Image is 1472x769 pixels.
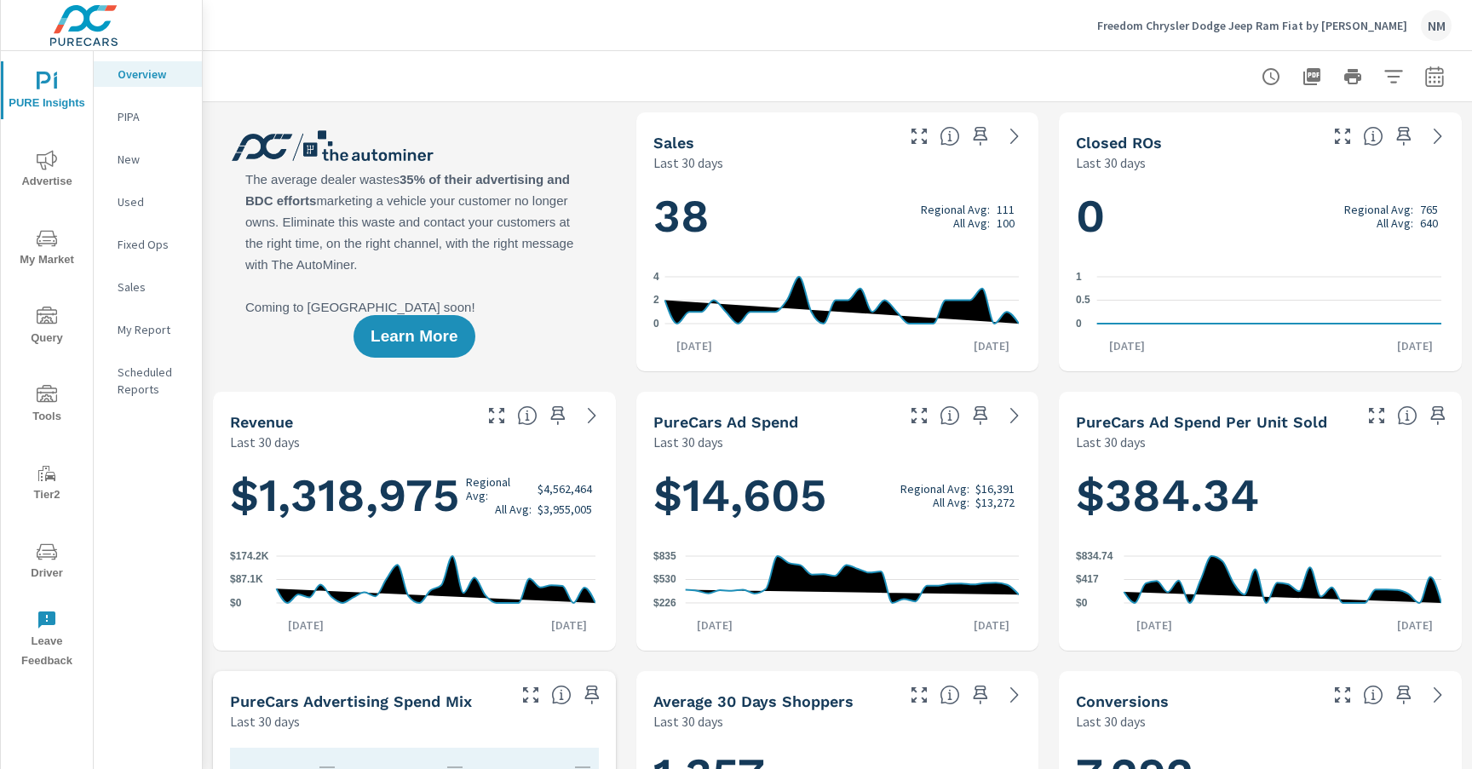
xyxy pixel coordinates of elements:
button: Print Report [1336,60,1370,94]
h1: $14,605 [653,467,1022,525]
p: Overview [118,66,188,83]
span: Save this to your personalized report [967,402,994,429]
button: Make Fullscreen [906,123,933,150]
span: Driver [6,542,88,583]
span: Save this to your personalized report [1424,402,1452,429]
span: Query [6,307,88,348]
p: My Report [118,321,188,338]
h1: 38 [653,187,1022,245]
div: Sales [94,274,202,300]
text: $834.74 [1076,550,1113,562]
p: Last 30 days [230,711,300,732]
button: Make Fullscreen [1329,681,1356,709]
h1: 0 [1076,187,1445,245]
span: Save this to your personalized report [578,681,606,709]
a: See more details in report [578,402,606,429]
span: Tier2 [6,463,88,505]
span: Leave Feedback [6,610,88,671]
span: Save this to your personalized report [1390,123,1417,150]
p: 111 [997,203,1015,216]
div: Overview [94,61,202,87]
p: [DATE] [1385,337,1445,354]
p: All Avg: [953,216,990,230]
div: Fixed Ops [94,232,202,257]
p: 765 [1420,203,1438,216]
h5: Closed ROs [1076,134,1162,152]
text: $226 [653,597,676,609]
p: Regional Avg: [921,203,990,216]
h5: PureCars Ad Spend [653,413,798,431]
span: Number of vehicles sold by the dealership over the selected date range. [Source: This data is sou... [940,126,960,146]
p: $4,562,464 [538,482,592,496]
text: 2 [653,295,659,307]
text: $0 [1076,597,1088,609]
p: Last 30 days [1076,152,1146,173]
span: The number of dealer-specified goals completed by a visitor. [Source: This data is provided by th... [1363,685,1383,705]
p: PIPA [118,108,188,125]
div: Used [94,189,202,215]
h1: $384.34 [1076,467,1445,525]
p: All Avg: [933,496,969,509]
p: All Avg: [495,502,532,516]
button: Make Fullscreen [1329,123,1356,150]
a: See more details in report [1001,123,1028,150]
h5: Conversions [1076,692,1169,710]
h5: Average 30 Days Shoppers [653,692,854,710]
span: Save this to your personalized report [967,681,994,709]
button: Make Fullscreen [483,402,510,429]
text: $174.2K [230,550,269,562]
p: 640 [1420,216,1438,230]
p: Freedom Chrysler Dodge Jeep Ram Fiat by [PERSON_NAME] [1097,18,1407,33]
span: Save this to your personalized report [544,402,572,429]
span: PURE Insights [6,72,88,113]
span: Advertise [6,150,88,192]
a: See more details in report [1424,123,1452,150]
h5: PureCars Ad Spend Per Unit Sold [1076,413,1327,431]
div: Scheduled Reports [94,359,202,402]
text: 0 [653,318,659,330]
button: Make Fullscreen [906,681,933,709]
p: Last 30 days [653,432,723,452]
span: Total cost of media for all PureCars channels for the selected dealership group over the selected... [940,405,960,426]
span: Total sales revenue over the selected date range. [Source: This data is sourced from the dealer’s... [517,405,538,426]
span: A rolling 30 day total of daily Shoppers on the dealership website, averaged over the selected da... [940,685,960,705]
h5: Sales [653,134,694,152]
p: Last 30 days [1076,432,1146,452]
a: See more details in report [1001,681,1028,709]
span: Number of Repair Orders Closed by the selected dealership group over the selected time range. [So... [1363,126,1383,146]
a: See more details in report [1001,402,1028,429]
p: Regional Avg: [466,475,532,502]
p: $16,391 [975,482,1015,496]
p: [DATE] [1124,617,1184,634]
text: $835 [653,550,676,562]
span: This table looks at how you compare to the amount of budget you spend per channel as opposed to y... [551,685,572,705]
p: [DATE] [962,617,1021,634]
button: Make Fullscreen [906,402,933,429]
p: 100 [997,216,1015,230]
span: Tools [6,385,88,427]
text: $0 [230,597,242,609]
div: New [94,146,202,172]
p: $13,272 [975,496,1015,509]
text: 4 [653,271,659,283]
span: My Market [6,228,88,270]
button: Make Fullscreen [517,681,544,709]
text: $87.1K [230,574,263,586]
text: $530 [653,574,676,586]
p: New [118,151,188,168]
p: [DATE] [1097,337,1157,354]
text: 0.5 [1076,295,1090,307]
span: Save this to your personalized report [967,123,994,150]
button: Make Fullscreen [1363,402,1390,429]
p: Last 30 days [230,432,300,452]
button: Select Date Range [1417,60,1452,94]
p: Fixed Ops [118,236,188,253]
span: Learn More [371,329,457,344]
span: Average cost of advertising per each vehicle sold at the dealer over the selected date range. The... [1397,405,1417,426]
p: [DATE] [962,337,1021,354]
text: 0 [1076,318,1082,330]
div: My Report [94,317,202,342]
p: [DATE] [539,617,599,634]
p: [DATE] [664,337,724,354]
button: "Export Report to PDF" [1295,60,1329,94]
